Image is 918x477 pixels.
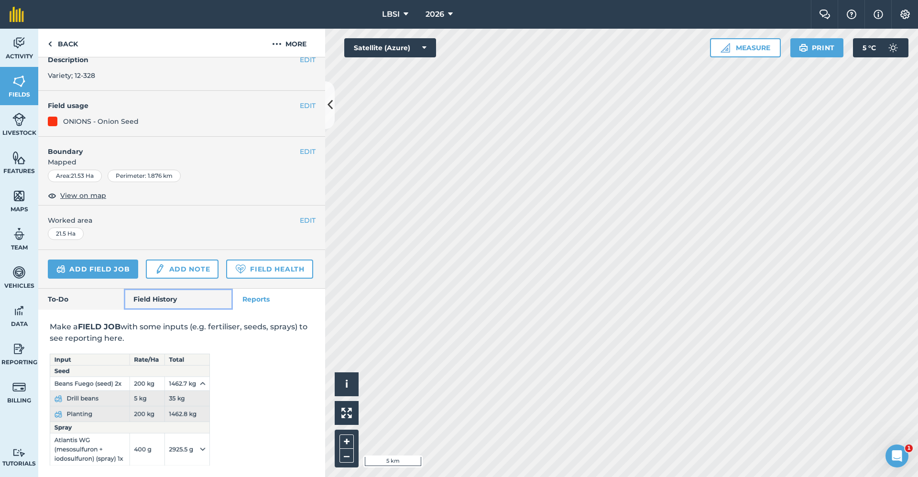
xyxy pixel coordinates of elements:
[899,10,911,19] img: A cog icon
[12,189,26,203] img: svg+xml;base64,PHN2ZyB4bWxucz0iaHR0cDovL3d3dy53My5vcmcvMjAwMC9zdmciIHdpZHRoPSI1NiIgaGVpZ2h0PSI2MC...
[12,227,26,241] img: svg+xml;base64,PD94bWwgdmVyc2lvbj0iMS4wIiBlbmNvZGluZz0idXRmLTgiPz4KPCEtLSBHZW5lcmF0b3I6IEFkb2JlIE...
[48,170,102,182] div: Area : 21.53 Ha
[146,260,219,279] a: Add note
[885,444,908,467] iframe: Intercom live chat
[710,38,781,57] button: Measure
[38,29,87,57] a: Back
[48,215,316,226] span: Worked area
[48,190,56,201] img: svg+xml;base64,PHN2ZyB4bWxucz0iaHR0cDovL3d3dy53My5vcmcvMjAwMC9zdmciIHdpZHRoPSIxOCIgaGVpZ2h0PSIyNC...
[48,38,52,50] img: svg+xml;base64,PHN2ZyB4bWxucz0iaHR0cDovL3d3dy53My5vcmcvMjAwMC9zdmciIHdpZHRoPSI5IiBoZWlnaHQ9IjI0Ii...
[12,448,26,457] img: svg+xml;base64,PD94bWwgdmVyc2lvbj0iMS4wIiBlbmNvZGluZz0idXRmLTgiPz4KPCEtLSBHZW5lcmF0b3I6IEFkb2JlIE...
[341,408,352,418] img: Four arrows, one pointing top left, one top right, one bottom right and the last bottom left
[12,36,26,50] img: svg+xml;base64,PD94bWwgdmVyc2lvbj0iMS4wIiBlbmNvZGluZz0idXRmLTgiPz4KPCEtLSBHZW5lcmF0b3I6IEFkb2JlIE...
[78,322,120,331] strong: FIELD JOB
[56,263,66,275] img: svg+xml;base64,PD94bWwgdmVyc2lvbj0iMS4wIiBlbmNvZGluZz0idXRmLTgiPz4KPCEtLSBHZW5lcmF0b3I6IEFkb2JlIE...
[300,146,316,157] button: EDIT
[344,38,436,57] button: Satellite (Azure)
[50,321,314,344] p: Make a with some inputs (e.g. fertiliser, seeds, sprays) to see reporting here.
[335,372,359,396] button: i
[853,38,908,57] button: 5 °C
[790,38,844,57] button: Print
[272,38,282,50] img: svg+xml;base64,PHN2ZyB4bWxucz0iaHR0cDovL3d3dy53My5vcmcvMjAwMC9zdmciIHdpZHRoPSIyMCIgaGVpZ2h0PSIyNC...
[38,289,124,310] a: To-Do
[339,434,354,449] button: +
[12,151,26,165] img: svg+xml;base64,PHN2ZyB4bWxucz0iaHR0cDovL3d3dy53My5vcmcvMjAwMC9zdmciIHdpZHRoPSI1NiIgaGVpZ2h0PSI2MC...
[60,190,106,201] span: View on map
[48,54,316,65] h4: Description
[345,378,348,390] span: i
[300,100,316,111] button: EDIT
[799,42,808,54] img: svg+xml;base64,PHN2ZyB4bWxucz0iaHR0cDovL3d3dy53My5vcmcvMjAwMC9zdmciIHdpZHRoPSIxOSIgaGVpZ2h0PSIyNC...
[863,38,876,57] span: 5 ° C
[721,43,730,53] img: Ruler icon
[300,215,316,226] button: EDIT
[38,137,300,157] h4: Boundary
[846,10,857,19] img: A question mark icon
[48,228,84,240] div: 21.5 Ha
[339,449,354,463] button: –
[884,38,903,57] img: svg+xml;base64,PD94bWwgdmVyc2lvbj0iMS4wIiBlbmNvZGluZz0idXRmLTgiPz4KPCEtLSBHZW5lcmF0b3I6IEFkb2JlIE...
[382,9,400,20] span: LBSI
[12,112,26,127] img: svg+xml;base64,PD94bWwgdmVyc2lvbj0iMS4wIiBlbmNvZGluZz0idXRmLTgiPz4KPCEtLSBHZW5lcmF0b3I6IEFkb2JlIE...
[12,265,26,280] img: svg+xml;base64,PD94bWwgdmVyc2lvbj0iMS4wIiBlbmNvZGluZz0idXRmLTgiPz4KPCEtLSBHZW5lcmF0b3I6IEFkb2JlIE...
[48,100,300,111] h4: Field usage
[38,157,325,167] span: Mapped
[108,170,181,182] div: Perimeter : 1.876 km
[12,74,26,88] img: svg+xml;base64,PHN2ZyB4bWxucz0iaHR0cDovL3d3dy53My5vcmcvMjAwMC9zdmciIHdpZHRoPSI1NiIgaGVpZ2h0PSI2MC...
[233,289,325,310] a: Reports
[874,9,883,20] img: svg+xml;base64,PHN2ZyB4bWxucz0iaHR0cDovL3d3dy53My5vcmcvMjAwMC9zdmciIHdpZHRoPSIxNyIgaGVpZ2h0PSIxNy...
[63,116,139,127] div: ONIONS - Onion Seed
[12,342,26,356] img: svg+xml;base64,PD94bWwgdmVyc2lvbj0iMS4wIiBlbmNvZGluZz0idXRmLTgiPz4KPCEtLSBHZW5lcmF0b3I6IEFkb2JlIE...
[10,7,24,22] img: fieldmargin Logo
[253,29,325,57] button: More
[426,9,444,20] span: 2026
[48,260,138,279] a: Add field job
[48,71,95,80] span: Variety; 12-328
[226,260,313,279] a: Field Health
[819,10,831,19] img: Two speech bubbles overlapping with the left bubble in the forefront
[300,54,316,65] button: EDIT
[154,263,165,275] img: svg+xml;base64,PD94bWwgdmVyc2lvbj0iMS4wIiBlbmNvZGluZz0idXRmLTgiPz4KPCEtLSBHZW5lcmF0b3I6IEFkb2JlIE...
[124,289,232,310] a: Field History
[905,444,913,452] span: 1
[12,304,26,318] img: svg+xml;base64,PD94bWwgdmVyc2lvbj0iMS4wIiBlbmNvZGluZz0idXRmLTgiPz4KPCEtLSBHZW5lcmF0b3I6IEFkb2JlIE...
[12,380,26,394] img: svg+xml;base64,PD94bWwgdmVyc2lvbj0iMS4wIiBlbmNvZGluZz0idXRmLTgiPz4KPCEtLSBHZW5lcmF0b3I6IEFkb2JlIE...
[48,190,106,201] button: View on map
